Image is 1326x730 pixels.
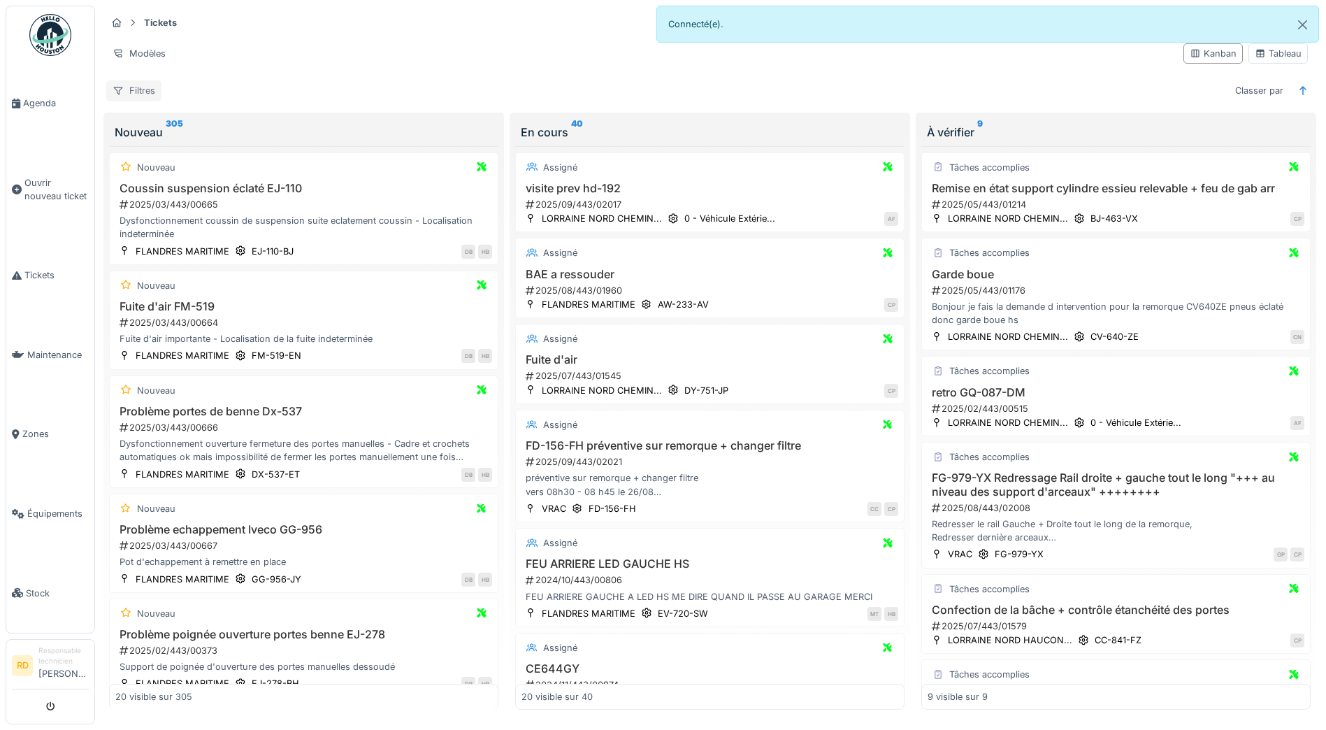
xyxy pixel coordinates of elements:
a: Équipements [6,474,94,554]
h3: Problème echappement Iveco GG-956 [115,523,492,536]
a: Ouvrir nouveau ticket [6,143,94,236]
div: FEU ARRIERE GAUCHE A LED HS ME DIRE QUAND IL PASSE AU GARAGE MERCI [521,590,898,603]
div: 2025/09/443/02017 [524,198,898,211]
div: DB [461,245,475,259]
div: FLANDRES MARITIME [136,468,229,481]
div: 20 visible sur 305 [115,690,192,703]
div: CV-640-ZE [1090,330,1139,343]
div: CP [1290,634,1304,647]
h3: Fuite d'air FM-519 [115,300,492,313]
div: HB [478,245,492,259]
div: 20 visible sur 40 [521,690,593,703]
div: LORRAINE NORD CHEMIN... [542,384,662,397]
div: 0 - Véhicule Extérie... [684,212,775,225]
div: GG-956-JY [252,573,301,586]
div: EJ-110-BJ [252,245,294,258]
div: CC [867,502,881,516]
div: LORRAINE NORD CHEMIN... [948,416,1068,429]
a: RD Responsable technicien[PERSON_NAME] [12,645,89,689]
div: Nouveau [115,124,493,141]
div: 2025/07/443/01579 [930,620,1304,633]
div: Tâches accomplies [949,364,1030,378]
div: LORRAINE NORD CHEMIN... [542,212,662,225]
strong: Tickets [138,16,182,29]
div: Assigné [543,641,577,654]
img: Badge_color-CXgf-gQk.svg [29,14,71,56]
div: DB [461,677,475,691]
div: VRAC [948,547,972,561]
div: Nouveau [137,607,175,620]
sup: 305 [166,124,183,141]
div: CC-841-FZ [1095,634,1141,647]
div: FLANDRES MARITIME [542,607,635,620]
h3: BAE a ressouder [521,268,898,281]
div: CP [1290,212,1304,226]
li: [PERSON_NAME] [38,645,89,686]
div: CP [884,502,898,516]
div: Assigné [543,161,577,174]
h3: Fuite d'air [521,353,898,366]
span: Équipements [27,507,89,520]
div: 2024/11/443/00974 [524,678,898,692]
div: 2025/05/443/01176 [930,284,1304,297]
div: Assigné [543,246,577,259]
div: HB [478,468,492,482]
div: CN [1290,330,1304,344]
div: DB [461,349,475,363]
div: FLANDRES MARITIME [136,245,229,258]
div: Connecté(e). [656,6,1320,43]
div: HB [478,677,492,691]
div: 2025/02/443/00515 [930,402,1304,415]
div: FG-979-YX [995,547,1044,561]
div: BJ-463-VX [1090,212,1138,225]
div: Kanban [1190,47,1237,60]
div: DB [461,573,475,587]
div: HB [884,607,898,621]
div: FLANDRES MARITIME [136,573,229,586]
div: 2025/03/443/00664 [118,316,492,329]
div: Tâches accomplies [949,582,1030,596]
div: 9 visible sur 9 [928,690,988,703]
div: Dysfonctionnement coussin de suspension suite eclatement coussin - Localisation indeterminée [115,214,492,241]
div: Assigné [543,536,577,550]
div: 2025/05/443/01214 [930,198,1304,211]
div: GP [1274,547,1288,561]
div: FLANDRES MARITIME [542,298,635,311]
sup: 9 [977,124,983,141]
div: Nouveau [137,279,175,292]
div: DB [461,468,475,482]
div: DX-537-ET [252,468,300,481]
a: Tickets [6,236,94,315]
h3: visite prev hd-192 [521,182,898,195]
div: DY-751-JP [684,384,728,397]
div: 2025/03/443/00667 [118,539,492,552]
h3: CE644GY [521,662,898,675]
div: 2025/09/443/02021 [524,455,898,468]
div: FD-156-FH [589,502,636,515]
h3: Problème portes de benne Dx-537 [115,405,492,418]
div: Classer par [1229,80,1290,101]
div: AW-233-AV [658,298,709,311]
div: VRAC [542,502,566,515]
div: FM-519-EN [252,349,301,362]
sup: 40 [571,124,583,141]
div: LORRAINE NORD HAUCON... [948,634,1072,647]
div: HB [478,349,492,363]
div: Assigné [543,332,577,345]
div: 2025/08/443/01960 [524,284,898,297]
span: Zones [22,427,89,441]
h3: FD-156-FH préventive sur remorque + changer filtre [521,439,898,452]
div: LORRAINE NORD CHEMIN... [948,212,1068,225]
div: 2025/07/443/01545 [524,369,898,382]
span: Tickets [24,269,89,282]
div: Nouveau [137,502,175,515]
span: Ouvrir nouveau ticket [24,176,89,203]
div: CP [884,298,898,312]
div: EJ-278-BH [252,677,299,690]
div: Responsable technicien [38,645,89,667]
div: Filtres [106,80,161,101]
div: 2025/08/443/02008 [930,501,1304,515]
div: Redresser le rail Gauche + Droite tout le long de la remorque, Redresser dernière arceaux Remettr... [928,517,1304,544]
span: Maintenance [27,348,89,362]
div: CP [884,384,898,398]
